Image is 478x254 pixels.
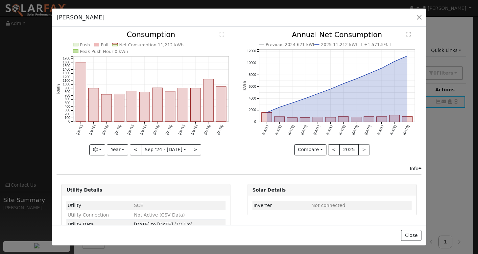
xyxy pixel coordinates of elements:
rect: onclick="" [364,117,374,122]
rect: onclick="" [325,117,336,122]
rect: onclick="" [114,94,124,122]
button: 2025 [339,144,359,155]
text: Annual Net Consumption [292,31,382,39]
text: Previous 2024 671 kWh [266,42,316,47]
text: kWh [56,84,61,94]
text: 1500 [63,64,70,68]
td: Inverter [252,201,310,210]
circle: onclick="" [355,78,357,80]
text: [DATE] [274,125,282,135]
text: [DATE] [351,125,359,135]
rect: onclick="" [152,88,162,122]
text: 500 [65,101,70,105]
text: 10000 [247,61,256,65]
text: 4000 [249,97,256,100]
button: < [328,144,340,155]
text: 1300 [63,72,70,75]
text: [DATE] [376,125,384,135]
circle: onclick="" [265,111,268,114]
text: [DATE] [402,125,410,135]
text: 1200 [63,75,70,79]
rect: onclick="" [127,91,137,122]
button: Year [107,144,128,155]
span: ID: null, authorized: 08/22/25 [134,203,143,208]
text: [DATE] [300,125,307,135]
span: Not Active (CSV Data) [134,212,185,218]
button: Compare [294,144,327,155]
text: 1000 [63,83,70,86]
text: 6000 [249,85,256,88]
text: 1100 [63,79,70,82]
text: [DATE] [313,125,320,135]
text: 12000 [247,50,256,53]
text: [DATE] [140,124,148,135]
rect: onclick="" [389,115,399,122]
text: [DATE] [262,125,269,135]
text: 8000 [249,73,256,77]
rect: onclick="" [203,79,214,122]
button: < [130,144,141,155]
text: 400 [65,105,70,108]
text: 100 [65,116,70,120]
rect: onclick="" [287,118,297,122]
text: 0 [254,120,256,124]
text: 800 [65,90,70,94]
rect: onclick="" [261,113,272,122]
text: Net Consumption 11,212 kWh [119,42,184,47]
text: [DATE] [76,124,84,135]
rect: onclick="" [338,117,348,122]
td: Utility [66,201,133,210]
rect: onclick="" [351,117,361,122]
rect: onclick="" [191,88,201,122]
text: 2025 11,212 kWh [ +1,571.5% ] [321,42,391,47]
text: 1400 [63,68,70,71]
rect: onclick="" [300,118,310,122]
text: Push [80,42,90,47]
circle: onclick="" [406,117,409,119]
text:  [220,32,225,37]
text: [DATE] [389,125,397,135]
rect: onclick="" [216,87,226,122]
span: ID: null, authorized: None [311,203,345,208]
td: Utility Data [66,220,133,229]
rect: onclick="" [76,62,86,122]
rect: onclick="" [101,94,111,122]
button: > [190,144,201,155]
rect: onclick="" [178,88,188,122]
text: [DATE] [165,124,173,135]
text: [DATE] [325,125,333,135]
button: Sep '24 - [DATE] [141,144,190,155]
circle: onclick="" [278,106,281,109]
rect: onclick="" [274,117,284,122]
strong: Solar Details [252,187,286,193]
text: 200 [65,112,70,116]
span: Utility Connection [68,212,109,218]
text: 0 [68,120,70,124]
button: Close [401,230,421,241]
text: [DATE] [203,124,211,135]
rect: onclick="" [140,92,150,122]
text: 900 [65,86,70,90]
circle: onclick="" [393,60,396,63]
circle: onclick="" [304,97,306,100]
circle: onclick="" [368,72,370,75]
text: [DATE] [287,125,295,135]
text: 1600 [63,60,70,64]
circle: onclick="" [329,88,332,90]
rect: onclick="" [88,88,99,122]
text: Peak Push Hour 0 kWh [80,49,128,54]
text: 1700 [63,57,70,60]
text:  [406,32,411,37]
text: 2000 [249,108,256,112]
strong: Utility Details [66,187,102,193]
text: [DATE] [127,124,135,135]
text: [DATE] [191,124,199,135]
text: [DATE] [101,124,109,135]
circle: onclick="" [291,102,294,104]
text: [DATE] [178,124,186,135]
text: Consumption [127,31,176,39]
rect: onclick="" [313,117,323,122]
rect: onclick="" [165,91,175,122]
circle: onclick="" [342,82,345,85]
rect: onclick="" [402,117,412,122]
